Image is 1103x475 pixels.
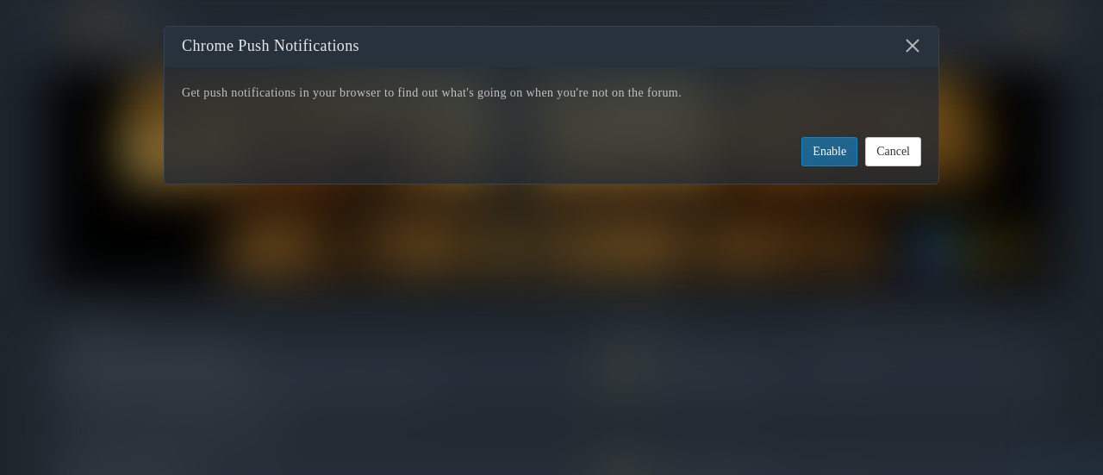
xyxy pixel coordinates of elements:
[865,137,921,166] button: Cancel
[182,37,234,54] span: Chrome
[801,137,857,166] button: Enable
[238,37,359,54] span: Push Notifications
[182,84,921,102] p: Get push notifications in your browser to find out what's going on when you're not on the forum.
[904,37,921,54] button: ×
